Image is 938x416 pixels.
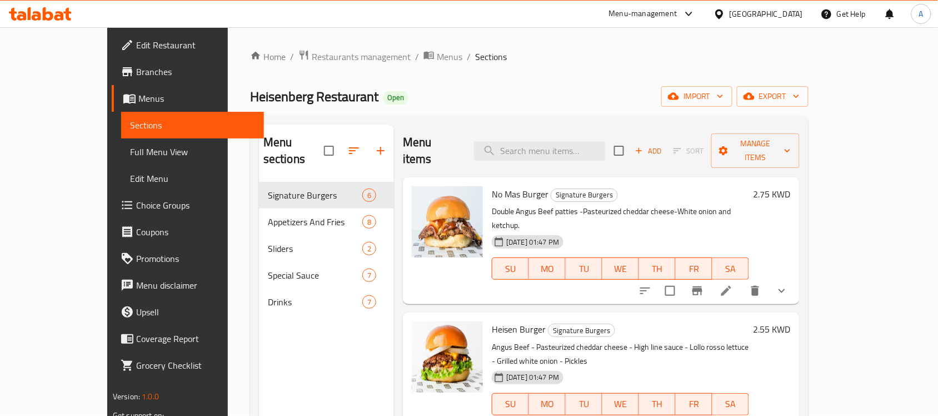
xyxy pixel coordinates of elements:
[492,257,529,280] button: SU
[720,137,791,165] span: Manage items
[268,295,362,309] span: Drinks
[661,86,732,107] button: import
[502,372,563,383] span: [DATE] 01:47 PM
[363,297,376,308] span: 7
[317,139,341,162] span: Select all sections
[548,324,615,337] span: Signature Burgers
[259,235,394,262] div: Sliders2
[639,393,676,415] button: TH
[363,270,376,281] span: 7
[658,279,682,303] span: Select to update
[250,50,286,63] a: Home
[136,305,255,319] span: Upsell
[363,190,376,201] span: 6
[112,219,264,245] a: Coupons
[259,289,394,315] div: Drinks7
[113,389,140,404] span: Version:
[533,261,561,277] span: MO
[383,91,408,105] div: Open
[684,278,711,304] button: Branch-specific-item
[676,393,712,415] button: FR
[633,145,663,157] span: Add
[136,38,255,52] span: Edit Restaurant
[136,332,255,345] span: Coverage Report
[259,209,394,235] div: Appetizers And Fries8
[112,85,264,112] a: Menus
[259,262,394,289] div: Special Sauce7
[136,65,255,78] span: Branches
[475,50,507,63] span: Sections
[136,199,255,212] span: Choice Groups
[363,244,376,254] span: 2
[268,269,362,282] span: Special Sauce
[712,257,749,280] button: SA
[639,257,676,280] button: TH
[415,50,419,63] li: /
[403,134,461,167] h2: Menu items
[492,205,749,232] p: Double Angus Beef patties -Pasteurized cheddar cheese-White onion and ketchup.
[268,242,362,255] span: Sliders
[130,172,255,185] span: Edit Menu
[717,261,745,277] span: SA
[631,142,666,160] button: Add
[717,396,745,412] span: SA
[367,137,394,164] button: Add section
[268,189,362,202] span: Signature Burgers
[529,257,566,280] button: MO
[136,279,255,292] span: Menu disclaimer
[676,257,712,280] button: FR
[769,278,795,304] button: show more
[121,112,264,138] a: Sections
[609,7,677,21] div: Menu-management
[112,245,264,272] a: Promotions
[497,261,525,277] span: SU
[680,261,708,277] span: FR
[142,389,159,404] span: 1.0.0
[551,189,618,202] div: Signature Burgers
[112,272,264,299] a: Menu disclaimer
[742,278,769,304] button: delete
[670,90,724,103] span: import
[643,261,671,277] span: TH
[492,186,548,202] span: No Mas Burger
[551,189,617,201] span: Signature Burgers
[548,324,615,337] div: Signature Burgers
[263,134,324,167] h2: Menu sections
[362,215,376,229] div: items
[268,215,362,229] span: Appetizers And Fries
[130,145,255,159] span: Full Menu View
[492,340,749,368] p: Angus Beef - Pasteurized cheddar cheese - High line sauce - Lollo rosso lettuce - Grilled white o...
[492,321,546,338] span: Heisen Burger
[754,186,791,202] h6: 2.75 KWD
[112,352,264,379] a: Grocery Checklist
[341,137,367,164] span: Sort sections
[383,93,408,102] span: Open
[112,192,264,219] a: Choice Groups
[467,50,471,63] li: /
[919,8,924,20] span: A
[533,396,561,412] span: MO
[632,278,658,304] button: sort-choices
[502,237,563,247] span: [DATE] 01:47 PM
[570,261,598,277] span: TU
[112,299,264,325] a: Upsell
[259,177,394,320] nav: Menu sections
[121,138,264,165] a: Full Menu View
[362,269,376,282] div: items
[737,86,809,107] button: export
[720,284,733,298] a: Edit menu item
[412,186,483,257] img: No Mas Burger
[412,321,483,393] img: Heisen Burger
[602,257,639,280] button: WE
[112,32,264,58] a: Edit Restaurant
[250,49,809,64] nav: breadcrumb
[362,189,376,202] div: items
[631,142,666,160] span: Add item
[602,393,639,415] button: WE
[362,295,376,309] div: items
